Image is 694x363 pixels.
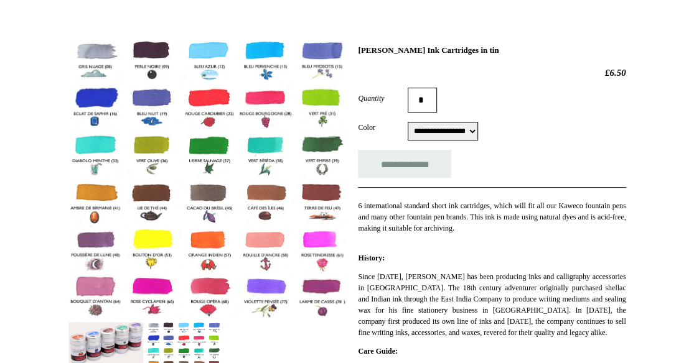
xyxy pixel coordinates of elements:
[68,39,347,319] img: J. Herbin Ink Cartridges in tin
[358,122,408,133] label: Color
[358,45,626,55] h1: [PERSON_NAME] Ink Cartridges in tin
[358,67,626,78] h2: £6.50
[358,93,408,104] label: Quantity
[358,347,397,356] strong: Care Guide:
[358,271,626,338] p: Since [DATE], [PERSON_NAME] has been producing inks and calligraphy accessories in [GEOGRAPHIC_DA...
[358,200,626,245] p: 6 international standard short ink cartridges, which will fit all our Kaweco fountain pens and ma...
[358,254,385,262] strong: History:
